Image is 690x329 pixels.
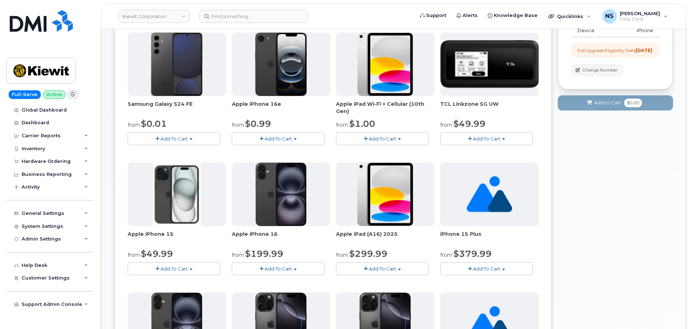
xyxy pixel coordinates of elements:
span: Add To Cart [160,136,188,142]
small: from [440,252,452,258]
button: Add To Cart [336,262,429,275]
span: Quicklinks [557,13,583,19]
iframe: Messenger Launcher [659,298,685,324]
span: Add To Cart [473,266,500,272]
span: Add To Cart [265,136,292,142]
div: Full Upgrade Eligibility Date [578,47,652,53]
div: Apple iPhone 16e [232,100,330,115]
img: s24FE.jpg [151,33,203,96]
button: Add To Cart [440,262,533,275]
button: Add to Cart $0.00 [558,95,673,110]
span: $0.00 [624,99,642,107]
div: TCL Linkzone 5G UW [440,100,539,115]
small: from [128,252,140,258]
td: Device [571,24,603,37]
a: Kiewit Corporation [118,10,190,23]
img: no_image_found-2caef05468ed5679b831cfe6fc140e25e0c280774317ffc20a367ab7fd17291e.png [466,163,512,226]
span: Change Number [582,67,618,73]
button: Add To Cart [128,132,220,145]
div: Apple iPhone 15 [128,230,226,245]
span: Help Desk [620,16,660,22]
span: $49.99 [141,248,173,259]
div: Apple iPad Wi-Fi + Cellular (10th Gen) [336,100,434,115]
span: $199.99 [245,248,283,259]
span: $49.99 [454,118,486,129]
button: Add To Cart [232,132,324,145]
span: NS [605,12,614,21]
a: Knowledge Base [483,8,543,23]
button: Add To Cart [232,262,324,275]
small: from [232,122,244,128]
span: Add to Cart [594,99,621,106]
small: from [336,122,348,128]
span: Add To Cart [160,266,188,272]
img: ipad_11.png [357,163,413,226]
span: Add To Cart [369,266,396,272]
a: Support [415,8,451,23]
span: $0.99 [245,118,271,129]
span: Alerts [463,12,478,19]
span: Add To Cart [473,136,500,142]
strong: [DATE] [636,48,652,53]
div: Samsung Galaxy S24 FE [128,100,226,115]
small: from [440,122,452,128]
span: Add To Cart [369,136,396,142]
img: iphone16e.png [255,33,307,96]
td: iPhone [603,24,660,37]
button: Change Number [571,64,624,76]
span: Support [426,12,446,19]
small: from [336,252,348,258]
img: iphone15.jpg [153,163,201,226]
img: iphone_16_plus.png [256,163,306,226]
img: linkzone5g.png [440,40,539,88]
a: Alerts [451,8,483,23]
span: $299.99 [349,248,388,259]
div: Noah Shelton [597,9,673,23]
span: $0.01 [141,118,167,129]
span: $1.00 [349,118,375,129]
button: Add To Cart [336,132,429,145]
span: Knowledge Base [494,12,538,19]
small: from [232,252,244,258]
input: Find something... [199,10,309,23]
div: Apple iPhone 16 [232,230,330,245]
span: $379.99 [454,248,492,259]
img: ipad10thgen.png [357,33,413,96]
div: iPhone 15 Plus [440,230,539,245]
div: Quicklinks [543,9,596,23]
small: from [128,122,140,128]
button: Add To Cart [128,262,220,275]
button: Add To Cart [440,132,533,145]
span: [PERSON_NAME] [620,10,660,16]
span: Add To Cart [265,266,292,272]
div: Apple iPad (A16) 2025 [336,230,434,245]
